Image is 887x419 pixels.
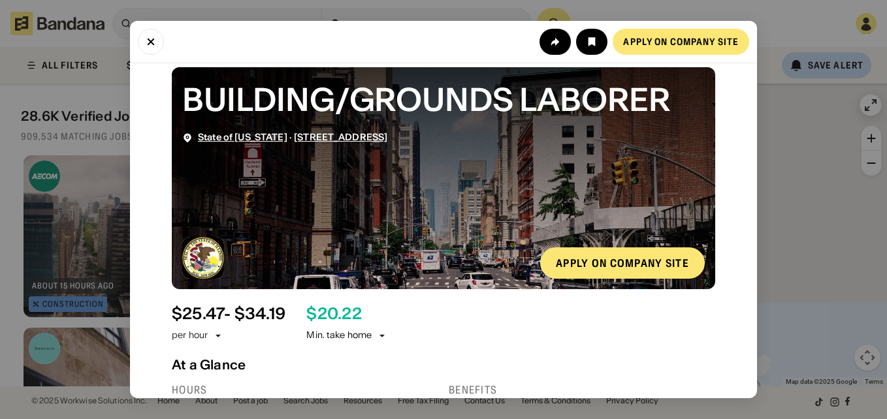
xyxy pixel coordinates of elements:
[556,258,689,268] div: Apply on company site
[172,329,208,342] div: per hour
[198,131,287,143] span: State of [US_STATE]
[138,29,164,55] button: Close
[182,237,224,279] img: State of Illinois logo
[172,383,438,397] div: Hours
[172,357,715,373] div: At a Glance
[306,305,361,324] div: $ 20.22
[294,131,387,143] span: [STREET_ADDRESS]
[198,132,387,143] div: ·
[449,383,715,397] div: Benefits
[172,305,285,324] div: $ 25.47 - $34.19
[182,78,705,121] div: BUILDING/GROUNDS LABORER
[306,329,387,342] div: Min. take home
[623,37,739,46] div: Apply on company site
